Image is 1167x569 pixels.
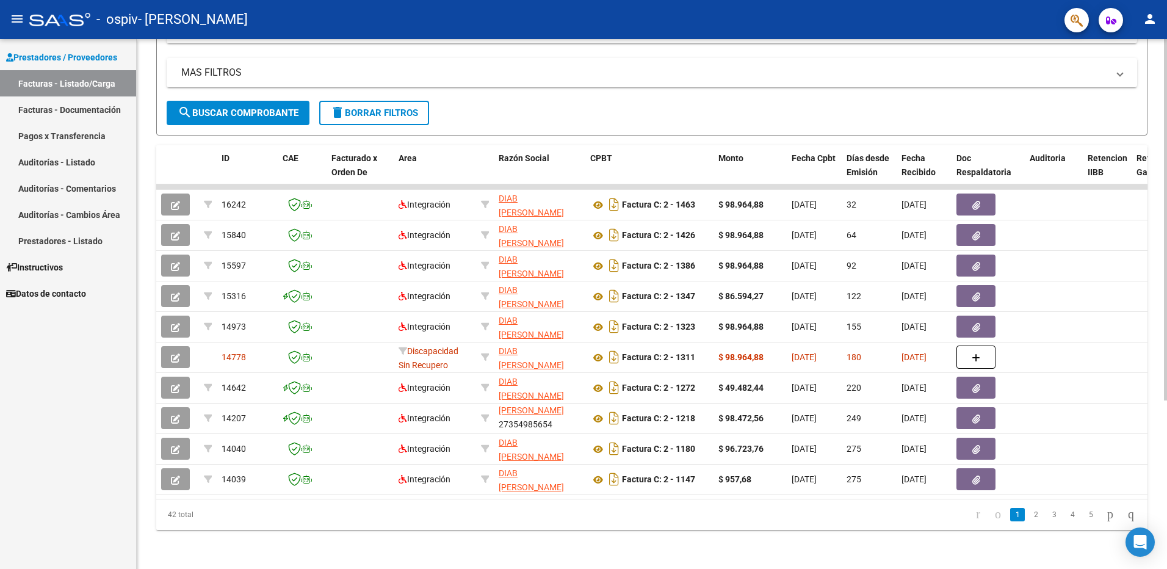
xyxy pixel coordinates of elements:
div: 27354985654 [499,436,580,462]
span: Instructivos [6,261,63,274]
span: Integración [399,261,450,270]
span: ID [222,153,229,163]
mat-icon: search [178,105,192,120]
span: [DATE] [792,200,817,209]
i: Descargar documento [606,286,622,306]
span: 14039 [222,474,246,484]
strong: $ 98.964,88 [718,200,764,209]
i: Descargar documento [606,256,622,275]
button: Buscar Comprobante [167,101,309,125]
span: Fecha Cpbt [792,153,836,163]
span: 155 [847,322,861,332]
span: Integración [399,200,450,209]
span: DIAB [PERSON_NAME] [499,377,564,400]
strong: Factura C: 2 - 1218 [622,414,695,424]
a: go to last page [1122,508,1140,521]
strong: Factura C: 2 - 1323 [622,322,695,332]
a: 4 [1065,508,1080,521]
span: [DATE] [901,413,927,423]
span: 122 [847,291,861,301]
strong: Factura C: 2 - 1426 [622,231,695,241]
span: Discapacidad Sin Recupero [399,346,458,370]
strong: $ 96.723,76 [718,444,764,454]
span: Datos de contacto [6,287,86,300]
span: 15597 [222,261,246,270]
div: 27354985654 [499,222,580,248]
datatable-header-cell: Fecha Cpbt [787,145,842,199]
span: 14207 [222,413,246,423]
div: 27354985654 [499,314,580,339]
span: DIAB [PERSON_NAME] [499,194,564,217]
i: Descargar documento [606,469,622,489]
strong: $ 49.482,44 [718,383,764,393]
li: page 2 [1027,504,1045,525]
a: go to previous page [989,508,1006,521]
div: 27354985654 [499,375,580,400]
datatable-header-cell: Monto [714,145,787,199]
datatable-header-cell: Facturado x Orden De [327,145,394,199]
datatable-header-cell: ID [217,145,278,199]
strong: $ 98.964,88 [718,261,764,270]
span: 32 [847,200,856,209]
i: Descargar documento [606,408,622,428]
div: 27354985654 [499,466,580,492]
datatable-header-cell: Razón Social [494,145,585,199]
span: DIAB [PERSON_NAME] [499,468,564,492]
div: 27354985654 [499,283,580,309]
span: Integración [399,474,450,484]
span: [DATE] [901,200,927,209]
strong: Factura C: 2 - 1311 [622,353,695,363]
datatable-header-cell: Fecha Recibido [897,145,952,199]
span: Borrar Filtros [330,107,418,118]
i: Descargar documento [606,347,622,367]
span: DIAB [PERSON_NAME] [499,285,564,309]
strong: Factura C: 2 - 1147 [622,475,695,485]
li: page 3 [1045,504,1063,525]
div: 27354985654 [499,405,580,431]
span: 64 [847,230,856,240]
span: Fecha Recibido [901,153,936,177]
span: Retencion IIBB [1088,153,1127,177]
span: 15316 [222,291,246,301]
span: [DATE] [792,322,817,332]
span: Doc Respaldatoria [956,153,1011,177]
span: 14973 [222,322,246,332]
strong: $ 957,68 [718,474,751,484]
li: page 4 [1063,504,1082,525]
li: page 5 [1082,504,1100,525]
span: [DATE] [792,230,817,240]
datatable-header-cell: Días desde Emisión [842,145,897,199]
span: 92 [847,261,856,270]
button: Borrar Filtros [319,101,429,125]
span: 15840 [222,230,246,240]
strong: $ 98.964,88 [718,230,764,240]
span: [DATE] [901,444,927,454]
a: 1 [1010,508,1025,521]
span: DIAB [PERSON_NAME] [499,255,564,278]
i: Descargar documento [606,378,622,397]
a: go to next page [1102,508,1119,521]
span: [DATE] [792,261,817,270]
span: [DATE] [901,291,927,301]
span: [DATE] [792,444,817,454]
i: Descargar documento [606,317,622,336]
span: Buscar Comprobante [178,107,298,118]
span: Integración [399,230,450,240]
span: CAE [283,153,298,163]
span: Razón Social [499,153,549,163]
span: 275 [847,474,861,484]
i: Descargar documento [606,439,622,458]
i: Descargar documento [606,195,622,214]
mat-icon: delete [330,105,345,120]
span: [DATE] [792,352,817,362]
span: [DATE] [792,383,817,393]
span: 16242 [222,200,246,209]
datatable-header-cell: CAE [278,145,327,199]
strong: Factura C: 2 - 1463 [622,200,695,210]
div: 27354985654 [499,344,580,370]
span: 220 [847,383,861,393]
span: CPBT [590,153,612,163]
datatable-header-cell: Doc Respaldatoria [952,145,1025,199]
span: Area [399,153,417,163]
div: Open Intercom Messenger [1125,527,1155,557]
